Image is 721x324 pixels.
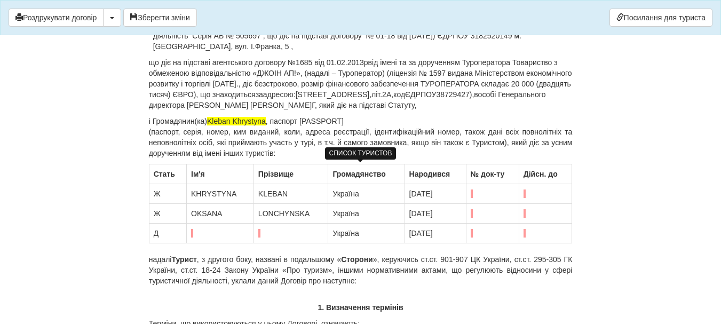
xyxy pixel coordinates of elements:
td: Ж [149,204,186,224]
a: Посилання для туриста [609,9,712,27]
th: Дійсн. до [519,164,572,184]
span: Kleban Khrystyna [207,117,266,125]
button: Зберегти зміни [123,9,197,27]
p: що діє на підставі агентського договору №1685 від 01.02.2013рвід імені та за дорученням Туроперат... [149,57,573,110]
th: № док-ту [466,164,519,184]
th: Ім'я [187,164,254,184]
th: Стать [149,164,186,184]
p: 1. Визначення термінів [149,302,573,313]
td: OKSANA [187,204,254,224]
td: [DATE] [405,224,466,243]
td: KHRYSTYNA [187,184,254,204]
td: KLEBAN [253,184,328,204]
th: Громадянство [328,164,405,184]
p: і Громадянин(ка) , паспорт [PASSPORT] (паспорт, серія, номер, ким виданий, коли, адреса реєстраці... [149,116,573,159]
td: Україна [328,224,405,243]
p: ТУРАГЕНТОМ ФОП [PERSON_NAME] (Франчайзингове агентство ПП «Тревел тур М» ліцензія на туроператорс... [153,20,573,52]
th: Прiзвище [253,164,328,184]
p: надалі , з другого боку, названі в подальшому « », керуючись ст.ст. 901-907 ЦК України, ст.ст. 29... [149,254,573,286]
th: Народився [405,164,466,184]
td: [DATE] [405,184,466,204]
td: Україна [328,184,405,204]
td: [DATE] [405,204,466,224]
td: Д [149,224,186,243]
b: Турист [171,255,196,264]
td: LONCHYNSKA [253,204,328,224]
button: Роздрукувати договір [9,9,104,27]
div: СПИСОК ТУРИСТОВ [325,147,397,160]
td: Україна [328,204,405,224]
td: Ж [149,184,186,204]
b: Сторони [341,255,373,264]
